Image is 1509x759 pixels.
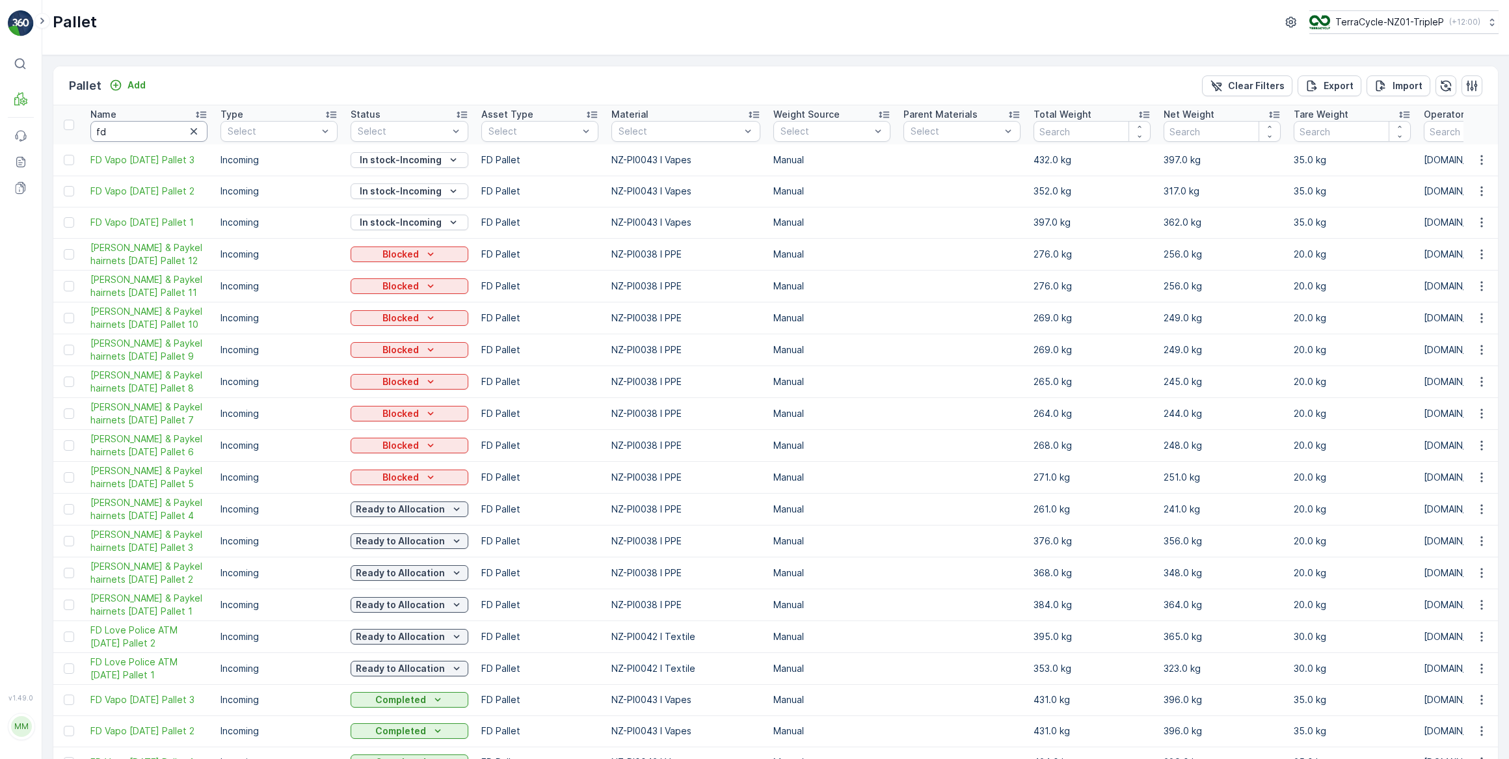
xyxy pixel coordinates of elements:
p: Clear Filters [1228,79,1285,92]
p: Type [220,108,243,121]
span: 30 [73,278,85,289]
p: Select [488,125,578,138]
a: FD Fisher & Paykel hairnets 27/06/2025 Pallet 9 [90,337,207,363]
p: Select [781,125,870,138]
td: 20.0 kg [1287,461,1417,493]
button: Ready to Allocation [351,533,468,549]
td: 249.0 kg [1157,334,1287,366]
td: Incoming [214,493,344,525]
div: Toggle Row Selected [64,313,74,323]
p: Blocked [382,248,419,261]
p: Operator [1424,108,1464,121]
a: FD Fisher & Paykel hairnets 27/06/2025 Pallet 1 [90,592,207,618]
td: 249.0 kg [1157,302,1287,334]
td: 30.0 kg [1287,652,1417,684]
td: Incoming [214,589,344,620]
td: 356.0 kg [1157,525,1287,557]
td: 20.0 kg [1287,397,1417,429]
span: Pallet_NZ01 #461 [43,213,120,224]
p: Pallet [53,12,97,33]
td: Incoming [214,176,344,207]
td: Incoming [214,207,344,238]
td: Manual [767,715,897,747]
a: FD Fisher & Paykel hairnets 27/06/2025 Pallet 6 [90,433,207,459]
td: 264.0 kg [1027,397,1157,429]
td: Manual [767,461,897,493]
td: 256.0 kg [1157,270,1287,302]
td: 364.0 kg [1157,589,1287,620]
div: Toggle Row Selected [64,472,74,483]
td: 20.0 kg [1287,557,1417,589]
input: Search [1164,121,1281,142]
td: 35.0 kg [1287,715,1417,747]
button: In stock-Incoming [351,183,468,199]
p: Ready to Allocation [356,630,445,643]
td: FD Pallet [475,493,605,525]
td: 317.0 kg [1157,176,1287,207]
td: Incoming [214,238,344,270]
td: Manual [767,652,897,684]
td: 271.0 kg [1027,461,1157,493]
td: 265.0 kg [1027,366,1157,397]
td: Manual [767,684,897,715]
button: Import [1367,75,1430,96]
td: Incoming [214,461,344,493]
button: Blocked [351,342,468,358]
td: FD Pallet [475,366,605,397]
button: Ready to Allocation [351,501,468,517]
td: Manual [767,366,897,397]
td: 276.0 kg [1027,270,1157,302]
td: Incoming [214,715,344,747]
td: 368.0 kg [1027,557,1157,589]
p: Ready to Allocation [356,503,445,516]
a: FD Vapo 13.06.2025 Pallet 3 [90,693,207,706]
td: NZ-PI0038 I PPE [605,493,767,525]
td: 376.0 kg [1027,525,1157,557]
div: Toggle Row Selected [64,663,74,674]
a: FD Fisher & Paykel hairnets 27/06/2025 Pallet 11 [90,273,207,299]
span: v 1.49.0 [8,694,34,702]
button: Ready to Allocation [351,661,468,676]
td: NZ-PI0043 I Vapes [605,207,767,238]
td: 397.0 kg [1027,207,1157,238]
td: 362.0 kg [1157,207,1287,238]
td: NZ-PI0038 I PPE [605,334,767,366]
td: 323.0 kg [1157,652,1287,684]
p: In stock-Incoming [360,216,442,229]
a: FD Vapo 19.08.2025 Pallet 2 [90,185,207,198]
td: FD Pallet [475,270,605,302]
p: Ready to Allocation [356,662,445,675]
td: NZ-PI0038 I PPE [605,397,767,429]
img: logo [8,10,34,36]
span: [PERSON_NAME] & Paykel hairnets [DATE] Pallet 4 [90,496,207,522]
a: FD Fisher & Paykel hairnets 27/06/2025 Pallet 5 [90,464,207,490]
span: [PERSON_NAME] & Paykel hairnets [DATE] Pallet 12 [90,241,207,267]
td: FD Pallet [475,461,605,493]
td: NZ-PI0043 I Vapes [605,144,767,176]
p: Blocked [382,439,419,452]
td: Incoming [214,366,344,397]
td: FD Pallet [475,589,605,620]
div: Toggle Row Selected [64,632,74,642]
a: FD Vapo 19.08.2025 Pallet 1 [90,216,207,229]
td: FD Pallet [475,684,605,715]
span: Total Weight : [11,235,76,246]
p: Net Weight [1164,108,1214,121]
td: 397.0 kg [1157,144,1287,176]
td: 396.0 kg [1157,715,1287,747]
button: Ready to Allocation [351,629,468,645]
span: FD Vapo [DATE] Pallet 3 [90,153,207,166]
a: FD Love Police ATM 25/06/2025 Pallet 2 [90,624,207,650]
div: Toggle Row Selected [64,536,74,546]
button: MM [8,704,34,749]
td: 20.0 kg [1287,238,1417,270]
td: 20.0 kg [1287,270,1417,302]
button: Add [104,77,151,93]
div: Toggle Row Selected [64,726,74,736]
td: NZ-PI0038 I PPE [605,461,767,493]
td: NZ-PI0038 I PPE [605,525,767,557]
td: 269.0 kg [1027,334,1157,366]
td: NZ-PI0038 I PPE [605,366,767,397]
td: Manual [767,238,897,270]
button: Ready to Allocation [351,597,468,613]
